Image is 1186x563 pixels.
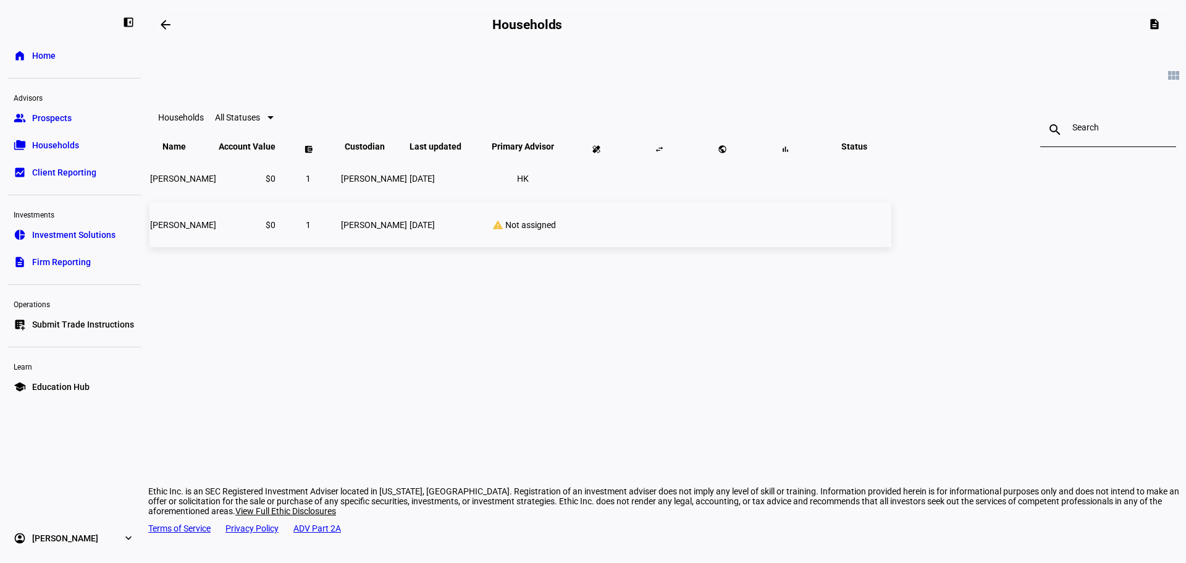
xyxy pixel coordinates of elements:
span: Account Value [219,142,275,151]
a: folder_copyHouseholds [7,133,141,158]
span: All Statuses [215,112,260,122]
span: Submit Trade Instructions [32,318,134,331]
a: descriptionFirm Reporting [7,250,141,274]
span: [PERSON_NAME] [32,532,98,544]
eth-mat-symbol: expand_more [122,532,135,544]
mat-icon: arrow_backwards [158,17,173,32]
li: HK [512,167,534,190]
eth-mat-symbol: left_panel_close [122,16,135,28]
span: Gretchen V Garth Ttee [150,174,216,184]
eth-mat-symbol: school [14,381,26,393]
span: View Full Ethic Disclosures [235,506,336,516]
div: Investments [7,205,141,222]
span: Custodian [345,142,403,151]
span: Client Reporting [32,166,96,179]
span: Households [32,139,79,151]
span: 1 [306,174,311,184]
span: Primary Advisor [482,142,563,151]
div: Ethic Inc. is an SEC Registered Investment Adviser located in [US_STATE], [GEOGRAPHIC_DATA]. Regi... [148,486,1186,516]
eth-mat-symbol: list_alt_add [14,318,26,331]
eth-mat-symbol: home [14,49,26,62]
td: $0 [218,202,276,247]
eth-mat-symbol: bid_landscape [14,166,26,179]
div: Advisors [7,88,141,106]
span: Education Hub [32,381,90,393]
a: Terms of Service [148,523,211,533]
span: Status [832,142,877,151]
eth-mat-symbol: folder_copy [14,139,26,151]
h2: Households [492,17,562,32]
eth-mat-symbol: group [14,112,26,124]
span: Name [162,142,204,151]
mat-icon: warning [490,219,505,231]
span: 1 [306,220,311,230]
div: Not assigned [482,219,563,231]
td: $0 [218,156,276,201]
span: [DATE] [410,220,435,230]
div: Learn [7,357,141,375]
mat-icon: view_module [1166,68,1181,83]
span: Firm Reporting [32,256,91,268]
mat-icon: search [1040,122,1070,137]
span: [PERSON_NAME] [341,220,407,230]
span: [PERSON_NAME] [341,174,407,184]
a: groupProspects [7,106,141,130]
a: Privacy Policy [225,523,279,533]
span: Investment Solutions [32,229,116,241]
span: Home [32,49,56,62]
div: Operations [7,295,141,312]
a: homeHome [7,43,141,68]
mat-icon: description [1148,18,1161,30]
a: ADV Part 2A [293,523,341,533]
a: bid_landscapeClient Reporting [7,160,141,185]
eth-mat-symbol: account_circle [14,532,26,544]
span: [DATE] [410,174,435,184]
span: Last updated [410,142,480,151]
eth-data-table-title: Households [158,112,204,122]
eth-mat-symbol: description [14,256,26,268]
a: pie_chartInvestment Solutions [7,222,141,247]
eth-mat-symbol: pie_chart [14,229,26,241]
input: Search [1072,122,1144,132]
span: Prospects [32,112,72,124]
span: Gretchen V Garth Ttee [150,220,216,230]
